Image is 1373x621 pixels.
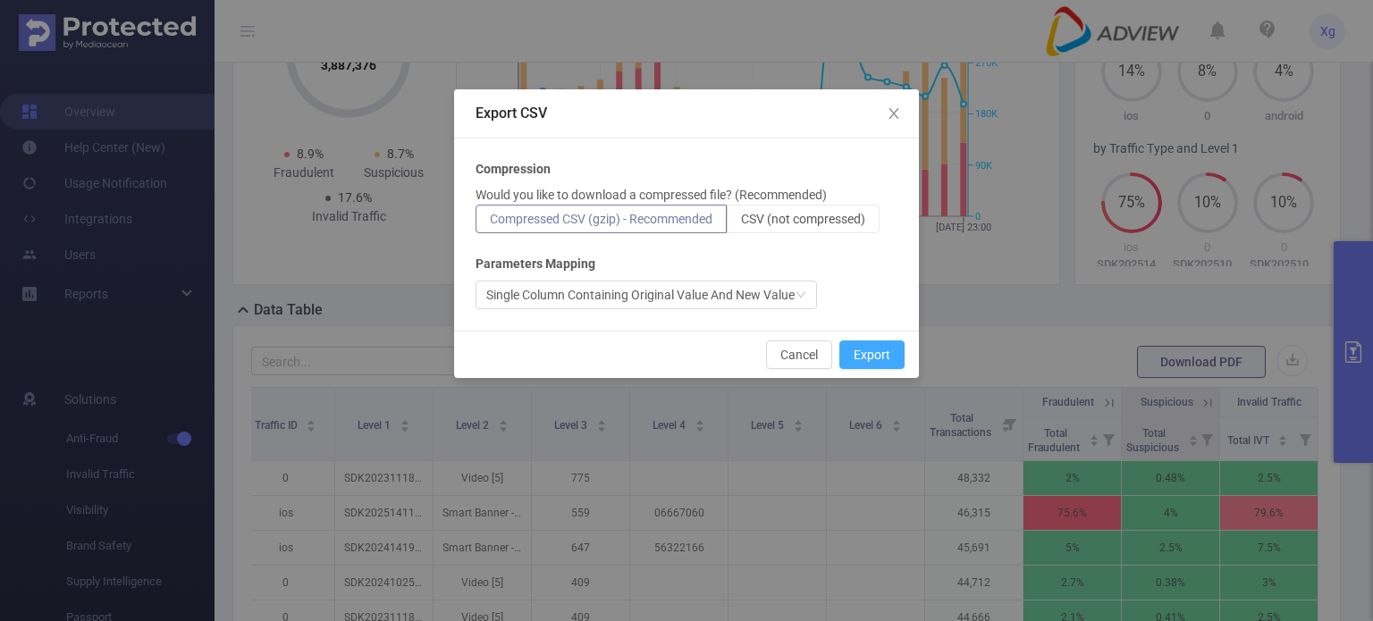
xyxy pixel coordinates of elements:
[490,212,712,226] span: Compressed CSV (gzip) - Recommended
[476,104,897,123] div: Export CSV
[839,340,905,369] button: Export
[887,106,901,121] i: icon: close
[476,160,551,179] b: Compression
[766,340,832,369] button: Cancel
[476,255,595,273] b: Parameters Mapping
[796,290,806,302] i: icon: down
[869,89,919,139] button: Close
[476,186,827,205] p: Would you like to download a compressed file? (Recommended)
[486,281,795,308] div: Single Column Containing Original Value And New Value
[741,212,865,226] span: CSV (not compressed)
